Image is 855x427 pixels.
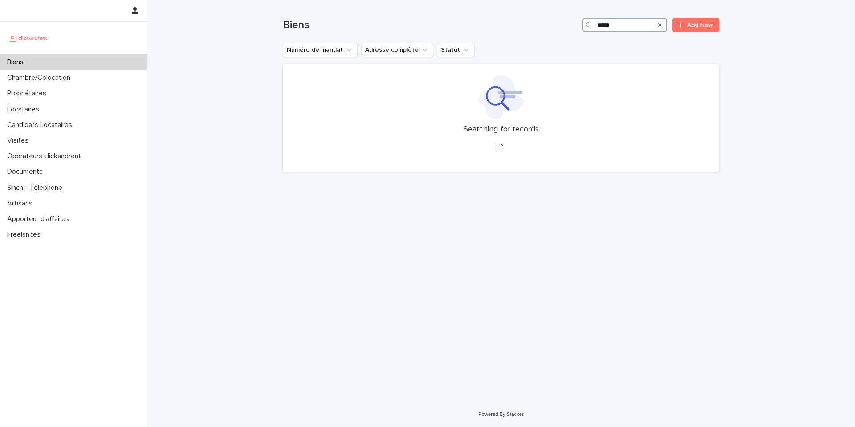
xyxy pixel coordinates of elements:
p: Apporteur d'affaires [4,215,76,223]
p: Visites [4,136,36,145]
p: Artisans [4,199,40,208]
p: Searching for records [464,125,539,135]
p: Biens [4,58,31,66]
p: Candidats Locataires [4,121,79,129]
h1: Biens [283,19,579,32]
p: Propriétaires [4,89,53,98]
p: Locataires [4,105,46,114]
img: UCB0brd3T0yccxBKYDjQ [7,29,50,47]
input: Search [582,18,667,32]
p: Documents [4,168,50,176]
button: Numéro de mandat [283,43,358,57]
p: Operateurs clickandrent [4,152,88,160]
a: Powered By Stacker [478,411,523,417]
p: Chambre/Colocation [4,74,77,82]
button: Adresse complète [361,43,433,57]
span: Add New [687,22,713,28]
a: Add New [672,18,719,32]
p: Sinch - Téléphone [4,184,69,192]
button: Statut [437,43,475,57]
p: Freelances [4,230,48,239]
